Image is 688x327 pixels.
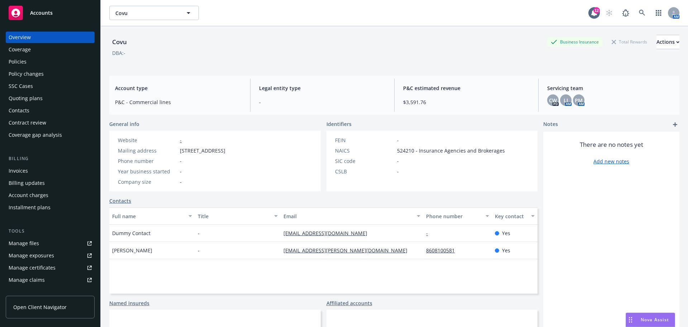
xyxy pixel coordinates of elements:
div: Phone number [426,212,481,220]
a: Overview [6,32,95,43]
div: Manage exposures [9,250,54,261]
div: FEIN [335,136,394,144]
div: Coverage gap analysis [9,129,62,141]
span: - [180,178,182,186]
div: Title [198,212,270,220]
button: Nova Assist [626,313,675,327]
div: Total Rewards [608,37,651,46]
div: Billing updates [9,177,45,189]
a: Add new notes [593,158,629,165]
div: Installment plans [9,202,51,213]
button: Actions [656,35,679,49]
a: Billing updates [6,177,95,189]
span: [PERSON_NAME] [112,247,152,254]
a: Contacts [109,197,131,205]
span: PM [575,97,583,104]
span: - [180,157,182,165]
div: Billing [6,155,95,162]
a: Switch app [651,6,666,20]
span: - [259,98,386,106]
div: NAICS [335,147,394,154]
div: Policies [9,56,27,67]
span: $3,591.76 [403,98,530,106]
div: Website [118,136,177,144]
a: Manage files [6,238,95,249]
a: SSC Cases [6,80,95,92]
div: CSLB [335,168,394,175]
div: Covu [109,37,130,47]
a: Named insureds [109,299,149,307]
span: Dummy Contact [112,229,150,237]
a: Invoices [6,165,95,177]
a: [EMAIL_ADDRESS][DOMAIN_NAME] [283,230,373,237]
button: Email [281,207,423,225]
a: Manage certificates [6,262,95,274]
a: Manage claims [6,274,95,286]
a: Accounts [6,3,95,23]
div: Company size [118,178,177,186]
span: Account type [115,84,242,92]
a: - [180,137,182,144]
span: Yes [502,229,510,237]
span: P&C estimated revenue [403,84,530,92]
div: DBA: - [112,49,125,57]
span: Servicing team [547,84,674,92]
a: add [671,120,679,129]
div: Invoices [9,165,28,177]
a: 8608100581 [426,247,460,254]
div: Policy changes [9,68,44,80]
a: Search [635,6,649,20]
span: Yes [502,247,510,254]
div: 12 [593,7,600,14]
span: Legal entity type [259,84,386,92]
div: Business Insurance [547,37,602,46]
a: Affiliated accounts [326,299,372,307]
a: Quoting plans [6,93,95,104]
a: Installment plans [6,202,95,213]
a: Manage exposures [6,250,95,261]
div: Email [283,212,412,220]
span: P&C - Commercial lines [115,98,242,106]
span: LI [564,97,568,104]
a: Contacts [6,105,95,116]
button: Title [195,207,281,225]
div: Coverage [9,44,31,55]
span: - [397,136,399,144]
span: [STREET_ADDRESS] [180,147,225,154]
a: Report a Bug [618,6,633,20]
button: Phone number [423,207,492,225]
a: Coverage [6,44,95,55]
a: - [426,230,434,237]
a: Manage BORs [6,286,95,298]
div: Overview [9,32,31,43]
div: Contract review [9,117,46,129]
a: Start snowing [602,6,616,20]
div: Manage BORs [9,286,42,298]
span: Notes [543,120,558,129]
span: - [397,157,399,165]
a: Account charges [6,190,95,201]
span: Covu [115,9,177,17]
a: Policies [6,56,95,67]
span: - [198,229,200,237]
a: Policy changes [6,68,95,80]
button: Covu [109,6,199,20]
div: Account charges [9,190,48,201]
div: Manage files [9,238,39,249]
div: Contacts [9,105,29,116]
div: Year business started [118,168,177,175]
div: Key contact [495,212,527,220]
span: - [397,168,399,175]
span: General info [109,120,139,128]
span: Identifiers [326,120,352,128]
div: Manage claims [9,274,45,286]
span: 524210 - Insurance Agencies and Brokerages [397,147,505,154]
a: Contract review [6,117,95,129]
button: Key contact [492,207,537,225]
span: - [198,247,200,254]
span: Open Client Navigator [13,303,67,311]
div: Tools [6,228,95,235]
a: Coverage gap analysis [6,129,95,141]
